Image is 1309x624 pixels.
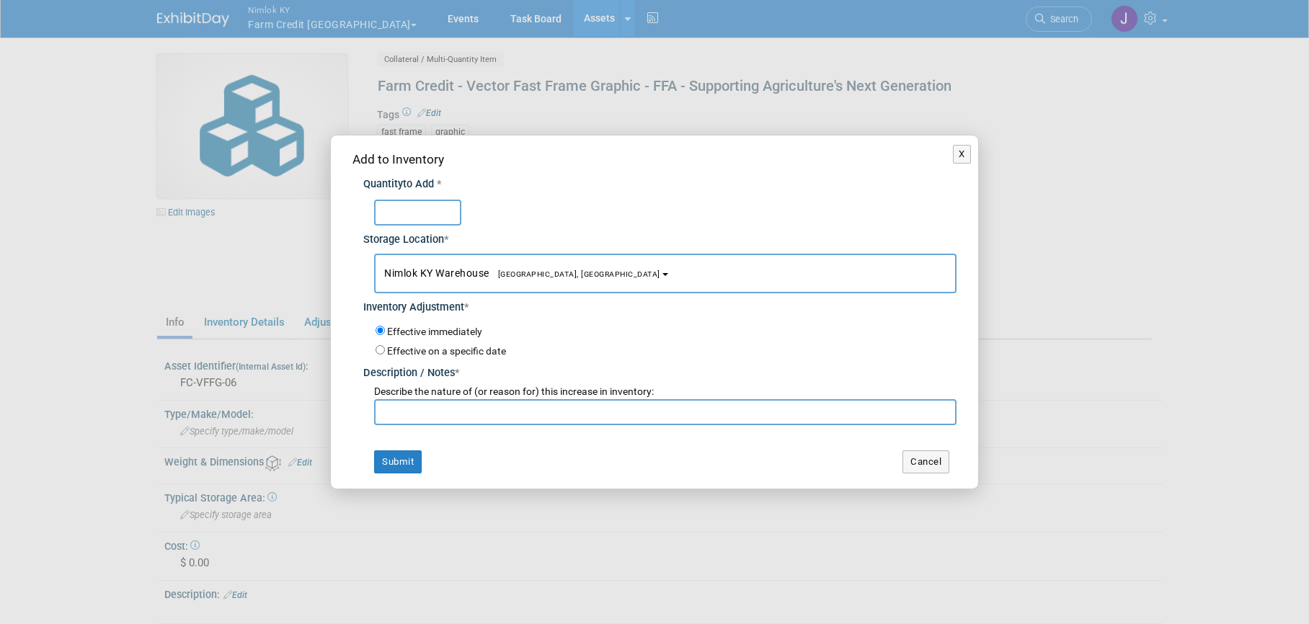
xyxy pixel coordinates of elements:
div: Storage Location [363,226,957,248]
span: Describe the nature of (or reason for) this increase in inventory: [374,385,654,397]
button: Nimlok KY Warehouse[GEOGRAPHIC_DATA], [GEOGRAPHIC_DATA] [374,254,957,293]
span: [GEOGRAPHIC_DATA], [GEOGRAPHIC_DATA] [489,269,660,279]
div: Inventory Adjustment [363,293,957,316]
span: Nimlok KY Warehouse [384,267,660,279]
button: X [953,145,971,164]
button: Submit [374,450,422,473]
span: Add to Inventory [352,152,444,166]
span: to Add [403,178,434,190]
button: Cancel [902,450,949,473]
div: Quantity [363,177,957,192]
label: Effective on a specific date [387,345,506,357]
label: Effective immediately [387,325,482,339]
div: Description / Notes [363,359,957,381]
